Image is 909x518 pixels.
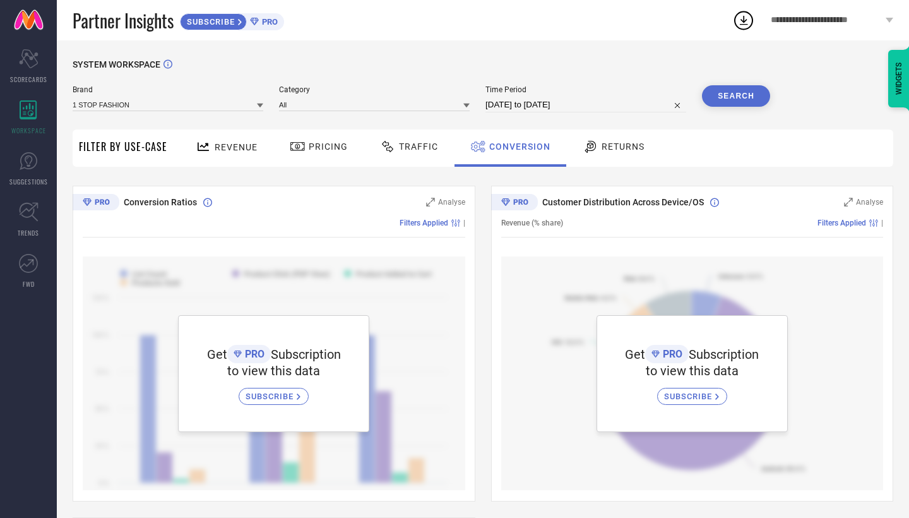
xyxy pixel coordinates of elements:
span: Traffic [399,142,438,152]
a: SUBSCRIBE [239,378,309,405]
span: Conversion Ratios [124,197,197,207]
span: | [881,219,883,227]
svg: Zoom [844,198,853,207]
span: TRENDS [18,228,39,238]
span: Brand [73,85,263,94]
span: Get [207,347,227,362]
span: SYSTEM WORKSPACE [73,59,160,69]
button: Search [702,85,770,107]
span: SUBSCRIBE [664,392,715,401]
span: Get [625,347,645,362]
span: Analyse [438,198,465,207]
span: SCORECARDS [10,75,47,84]
span: | [463,219,465,227]
span: Subscription [271,347,341,362]
span: PRO [242,348,264,360]
span: Analyse [856,198,883,207]
span: Conversion [489,142,550,152]
span: Filters Applied [817,219,866,227]
span: SUGGESTIONS [9,177,48,186]
span: Pricing [309,142,348,152]
a: SUBSCRIBEPRO [180,10,284,30]
svg: Zoom [426,198,435,207]
div: Premium [73,194,119,213]
span: Subscription [689,347,759,362]
span: WORKSPACE [11,126,46,135]
span: PRO [259,17,278,27]
span: Revenue (% share) [501,219,563,227]
input: Select time period [485,97,686,112]
span: SUBSCRIBE [246,392,297,401]
div: Open download list [732,9,755,32]
span: Revenue [215,142,258,152]
span: Filters Applied [400,219,448,227]
span: to view this data [646,363,739,378]
div: Premium [491,194,538,213]
span: Filter By Use-Case [79,139,167,154]
span: Time Period [485,85,686,94]
span: SUBSCRIBE [181,17,238,27]
span: Returns [602,142,645,152]
span: to view this data [227,363,320,378]
span: Partner Insights [73,8,174,33]
a: SUBSCRIBE [657,378,727,405]
span: PRO [660,348,682,360]
span: Customer Distribution Across Device/OS [542,197,704,207]
span: FWD [23,279,35,289]
span: Category [279,85,470,94]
